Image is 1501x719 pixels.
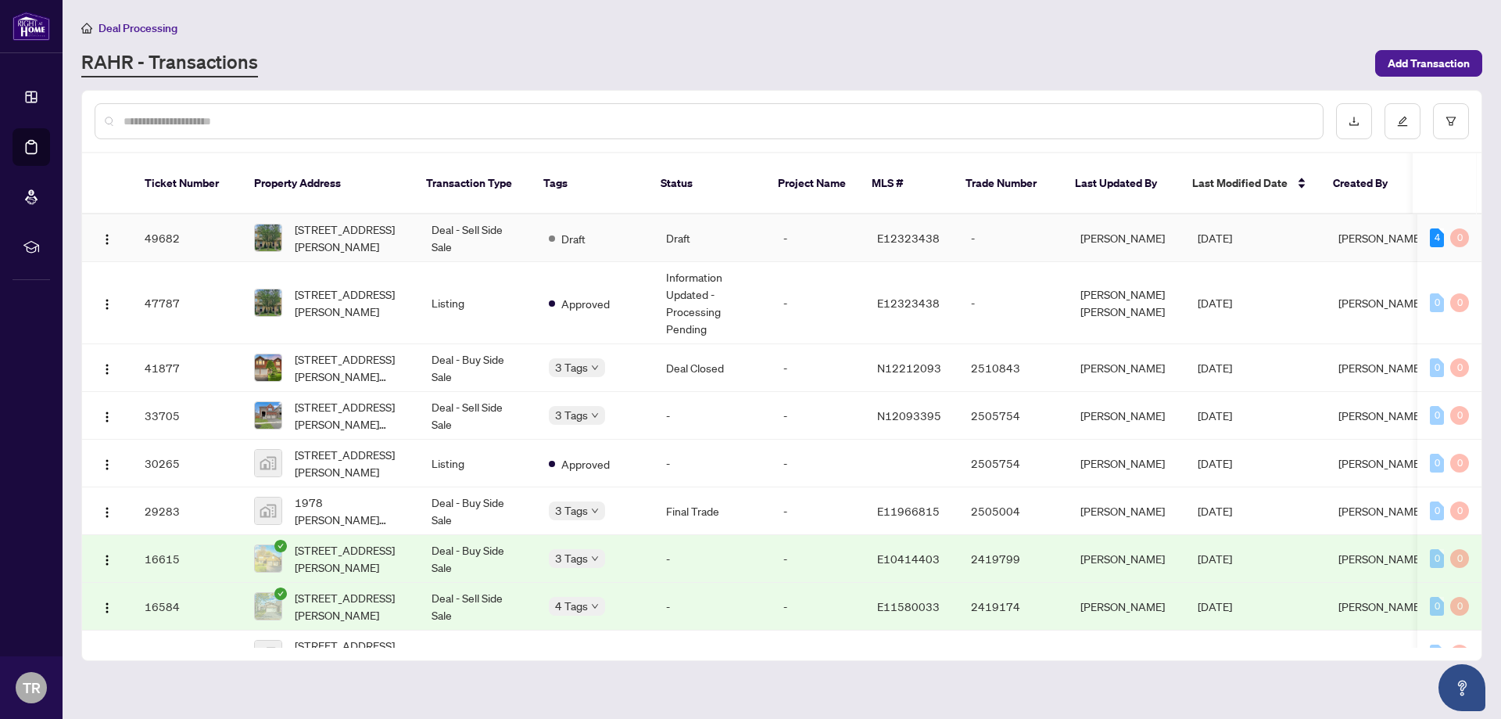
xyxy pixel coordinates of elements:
[771,214,865,262] td: -
[1430,454,1444,473] div: 0
[1198,504,1232,518] span: [DATE]
[132,631,242,678] td: 16362
[419,262,536,344] td: Listing
[132,262,242,344] td: 47787
[295,398,407,433] span: [STREET_ADDRESS][PERSON_NAME][PERSON_NAME]
[958,344,1068,392] td: 2510843
[295,541,407,576] span: [STREET_ADDRESS][PERSON_NAME]
[255,225,281,251] img: thumbnail-img
[419,631,536,678] td: Listing
[274,540,287,552] span: check-circle
[1338,504,1423,518] span: [PERSON_NAME]
[771,583,865,631] td: -
[771,262,865,344] td: -
[1198,296,1232,310] span: [DATE]
[255,498,281,524] img: thumbnail-img
[561,455,610,473] span: Approved
[654,214,771,262] td: Draft
[101,298,113,311] img: Logo
[255,402,281,429] img: thumbnail-img
[132,440,242,487] td: 30265
[877,599,940,613] span: E11580033
[1450,228,1469,247] div: 0
[771,440,865,487] td: -
[295,494,407,528] span: 1978 [PERSON_NAME][GEOGRAPHIC_DATA], [GEOGRAPHIC_DATA], [GEOGRAPHIC_DATA], [GEOGRAPHIC_DATA]
[1198,599,1232,613] span: [DATE]
[95,451,120,476] button: Logo
[1430,293,1444,312] div: 0
[101,506,113,519] img: Logo
[1450,293,1469,312] div: 0
[101,458,113,471] img: Logo
[1068,262,1185,344] td: [PERSON_NAME] [PERSON_NAME]
[555,597,588,615] span: 4 Tags
[1349,116,1359,127] span: download
[555,502,588,519] span: 3 Tags
[1338,647,1423,661] span: [PERSON_NAME]
[654,392,771,440] td: -
[1198,456,1232,470] span: [DATE]
[255,354,281,381] img: thumbnail-img
[1430,358,1444,377] div: 0
[95,498,120,523] button: Logo
[1430,502,1444,520] div: 0
[654,535,771,583] td: -
[132,153,242,214] th: Ticket Number
[95,290,120,315] button: Logo
[1338,231,1423,245] span: [PERSON_NAME]
[1388,51,1470,76] span: Add Transaction
[958,262,1068,344] td: -
[1068,344,1185,392] td: [PERSON_NAME]
[101,602,113,614] img: Logo
[95,546,120,571] button: Logo
[654,344,771,392] td: Deal Closed
[13,12,50,41] img: logo
[1068,631,1185,678] td: [PERSON_NAME]
[132,214,242,262] td: 49682
[419,583,536,631] td: Deal - Sell Side Sale
[591,364,599,372] span: down
[1068,440,1185,487] td: [PERSON_NAME]
[561,230,586,247] span: Draft
[1450,358,1469,377] div: 0
[295,351,407,385] span: [STREET_ADDRESS][PERSON_NAME][PERSON_NAME]
[295,637,407,671] span: [STREET_ADDRESS][PERSON_NAME]
[419,214,536,262] td: Deal - Sell Side Sale
[1397,116,1408,127] span: edit
[255,593,281,620] img: thumbnail-img
[1062,153,1180,214] th: Last Updated By
[771,487,865,535] td: -
[132,487,242,535] td: 29283
[1450,502,1469,520] div: 0
[1450,597,1469,616] div: 0
[1450,406,1469,425] div: 0
[1430,406,1444,425] div: 0
[1338,599,1423,613] span: [PERSON_NAME]
[765,153,859,214] th: Project Name
[101,411,113,423] img: Logo
[958,214,1068,262] td: -
[591,602,599,610] span: down
[877,647,940,661] span: E11580033
[132,344,242,392] td: 41877
[561,646,610,663] span: Approved
[877,552,940,566] span: E10414403
[1068,487,1185,535] td: [PERSON_NAME]
[771,344,865,392] td: -
[255,545,281,572] img: thumbnail-img
[1450,454,1469,473] div: 0
[23,677,41,699] span: TR
[295,286,407,320] span: [STREET_ADDRESS][PERSON_NAME]
[953,153,1062,214] th: Trade Number
[419,440,536,487] td: Listing
[95,403,120,428] button: Logo
[295,589,407,624] span: [STREET_ADDRESS][PERSON_NAME]
[1430,228,1444,247] div: 4
[958,487,1068,535] td: 2505004
[877,231,940,245] span: E12323438
[1068,583,1185,631] td: [PERSON_NAME]
[81,23,92,34] span: home
[1068,392,1185,440] td: [PERSON_NAME]
[419,344,536,392] td: Deal - Buy Side Sale
[132,583,242,631] td: 16584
